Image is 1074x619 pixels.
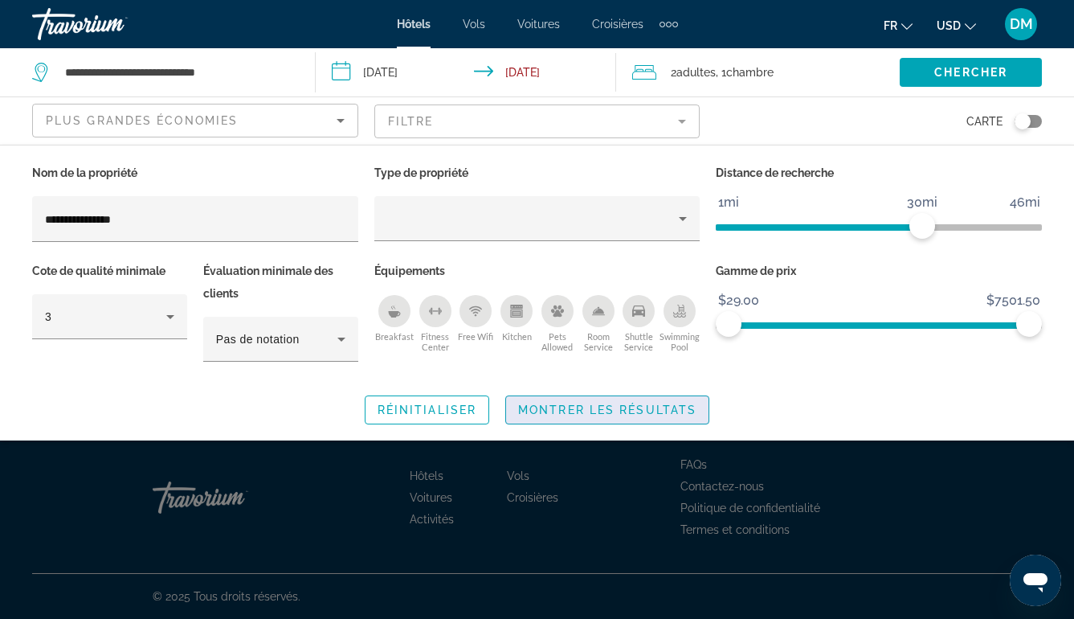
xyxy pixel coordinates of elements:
button: User Menu [1000,7,1042,41]
p: Gamme de prix [716,260,1042,282]
span: ngx-slider [716,311,741,337]
span: 30mi [905,191,940,215]
iframe: Bouton de lancement de la fenêtre de messagerie [1010,555,1061,606]
span: 1mi [716,191,741,215]
button: Swimming Pool [660,294,700,353]
button: Extra navigation items [660,11,678,37]
p: Distance de recherche [716,162,1042,184]
span: $7501.50 [984,289,1043,313]
div: Hotel Filters [24,162,1050,379]
span: ngx-slider-max [1016,311,1042,337]
button: Free Wifi [455,294,496,353]
span: Plus grandes économies [46,114,238,127]
a: Croisières [592,18,643,31]
p: Nom de la propriété [32,162,358,184]
span: 46mi [1007,191,1043,215]
span: Free Wifi [458,331,493,342]
button: Breakfast [374,294,415,353]
a: Voitures [517,18,560,31]
button: Pets Allowed [537,294,578,353]
mat-select: Property type [387,209,688,228]
span: Swimming Pool [660,331,700,352]
span: Breakfast [375,331,414,342]
span: $29.00 [716,289,762,313]
a: Hôtels [397,18,431,31]
span: fr [884,19,897,32]
span: Carte [966,110,1003,133]
span: Shuttle Service [619,331,660,352]
button: Filter [374,104,700,139]
mat-select: Sort by [46,111,345,130]
span: Room Service [578,331,619,352]
span: Fitness Center [414,331,455,352]
a: Vols [463,18,485,31]
p: Équipements [374,260,700,282]
span: Pas de notation [216,333,300,346]
span: Adultes [676,66,716,79]
p: Évaluation minimale des clients [203,260,358,305]
button: Réinitialiser [365,396,489,424]
a: Travorium [32,3,193,45]
span: USD [937,19,961,32]
button: Room Service [578,294,619,353]
p: Type de propriété [374,162,700,184]
span: ngx-slider [909,213,935,239]
span: 3 [45,310,51,323]
span: , 1 [716,61,774,84]
button: Shuttle Service [619,294,660,353]
span: Chercher [934,66,1007,79]
span: 2 [671,61,716,84]
button: Kitchen [496,294,537,353]
span: Montrer les résultats [518,404,696,416]
span: Pets Allowed [537,331,578,352]
span: Chambre [726,66,774,79]
span: Réinitialiser [378,404,476,416]
ngx-slider: ngx-slider [716,322,1042,326]
button: Chercher [900,58,1042,87]
button: Montrer les résultats [505,396,709,424]
span: DM [1010,16,1033,32]
span: Kitchen [502,331,532,342]
button: Check-in date: Nov 10, 2025 Check-out date: Nov 12, 2025 [316,48,615,96]
p: Cote de qualité minimale [32,260,187,282]
button: Fitness Center [414,294,455,353]
button: Change currency [937,14,976,37]
button: Travelers: 2 adults, 0 children [616,48,900,96]
ngx-slider: ngx-slider [716,224,1042,228]
button: Change language [884,14,913,37]
button: Toggle map [1003,114,1042,129]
